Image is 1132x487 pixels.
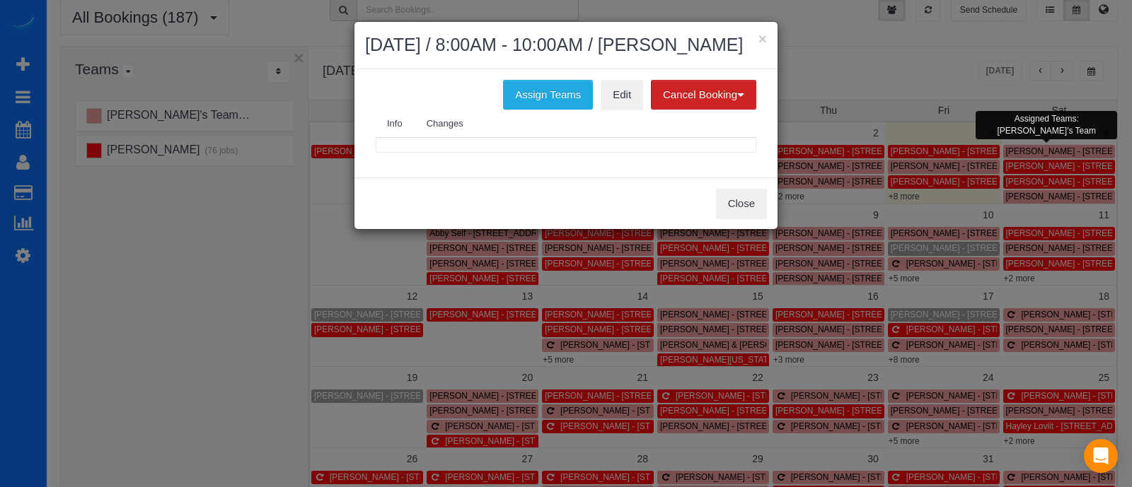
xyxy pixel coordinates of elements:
a: Info [376,110,414,139]
button: Assign Teams [503,80,593,110]
h2: [DATE] / 8:00AM - 10:00AM / [PERSON_NAME] [365,33,767,58]
a: Changes [415,110,475,139]
div: Open Intercom Messenger [1084,439,1118,473]
button: Close [716,189,767,218]
span: Info [387,118,403,129]
button: Cancel Booking [651,80,756,110]
button: × [758,31,767,46]
span: Changes [427,118,463,129]
div: Assigned Teams: [PERSON_NAME]'s Team [976,111,1117,139]
a: Edit [601,80,643,110]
